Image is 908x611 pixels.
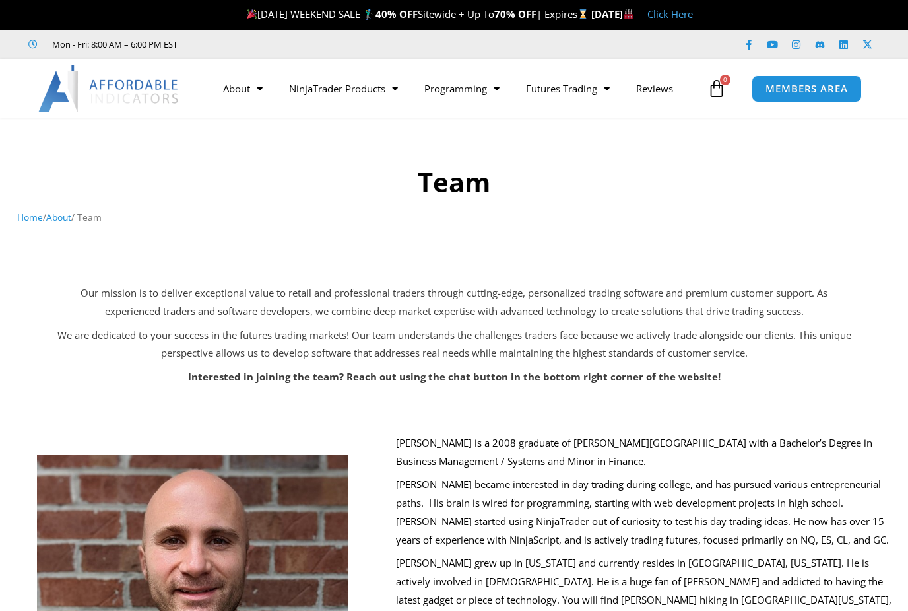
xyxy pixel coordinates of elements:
p: [PERSON_NAME] is a 2008 graduate of [PERSON_NAME][GEOGRAPHIC_DATA] with a Bachelor’s Degree in Bu... [396,434,898,471]
a: 0 [688,69,746,108]
iframe: Customer reviews powered by Trustpilot [196,38,394,51]
nav: Breadcrumb [17,209,892,226]
a: Futures Trading [513,73,623,104]
a: MEMBERS AREA [752,75,862,102]
p: [PERSON_NAME] became interested in day trading during college, and has pursued various entreprene... [396,476,898,549]
img: LogoAI | Affordable Indicators – NinjaTrader [38,65,180,112]
strong: Interested in joining the team? Reach out using the chat button in the bottom right corner of the... [188,370,721,383]
h1: Team [17,164,892,201]
a: About [210,73,276,104]
strong: [DATE] [591,7,634,20]
a: NinjaTrader Products [276,73,411,104]
a: Home [17,211,43,223]
strong: 40% OFF [375,7,418,20]
strong: 70% OFF [494,7,536,20]
img: 🎉 [247,9,257,19]
img: 🏭 [624,9,633,19]
span: [DATE] WEEKEND SALE 🏌️‍♂️ Sitewide + Up To | Expires [243,7,591,20]
span: Mon - Fri: 8:00 AM – 6:00 PM EST [49,36,178,52]
a: Reviews [623,73,686,104]
a: Click Here [647,7,693,20]
span: 0 [720,75,730,85]
p: We are dedicated to your success in the futures trading markets! Our team understands the challen... [55,326,853,363]
a: About [46,211,71,223]
span: MEMBERS AREA [765,84,848,94]
nav: Menu [210,73,704,104]
p: Our mission is to deliver exceptional value to retail and professional traders through cutting-ed... [55,284,853,321]
img: ⌛ [578,9,588,19]
a: Programming [411,73,513,104]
